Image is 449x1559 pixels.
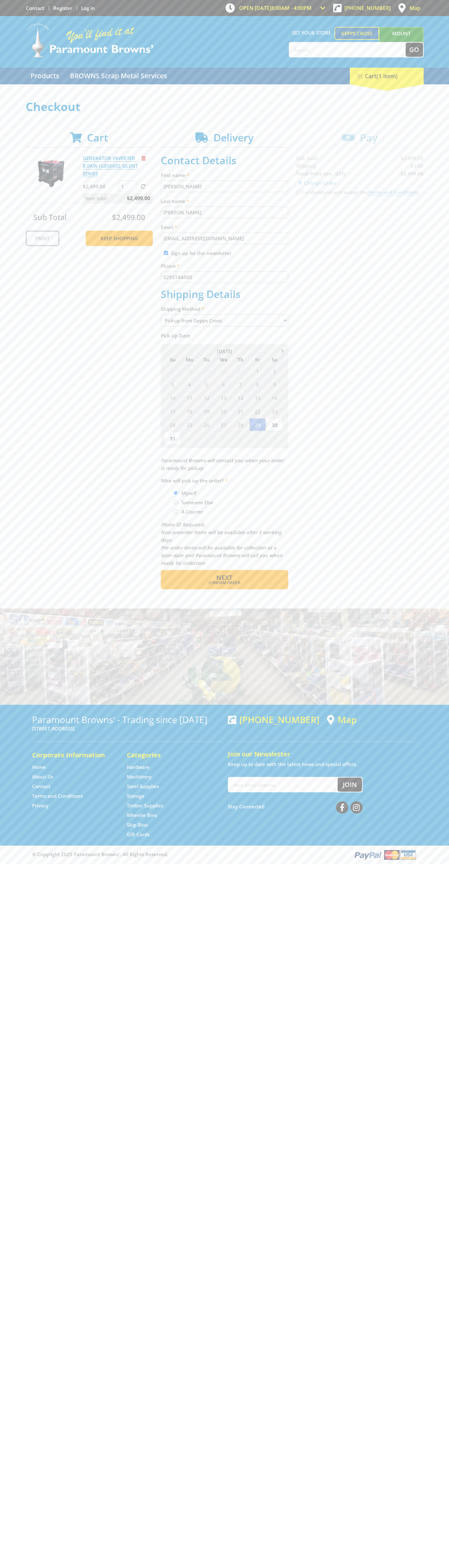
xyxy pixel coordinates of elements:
[249,355,266,364] span: Fr
[215,364,232,377] span: 30
[266,355,283,364] span: Sa
[232,364,249,377] span: 31
[127,751,209,760] h5: Categories
[164,391,181,404] span: 10
[161,521,282,566] em: Photo ID Required. Non-preorder items will be available after 5 working days Pre-order items will...
[266,364,283,377] span: 2
[232,391,249,404] span: 14
[161,223,288,231] label: Email
[26,5,44,11] a: Go to the Contact page
[161,477,288,484] label: Who will pick up the order?
[215,432,232,445] span: 3
[228,799,363,814] div: Stay Connected
[161,154,288,166] h2: Contact Details
[161,271,288,283] input: Please enter your telephone number.
[198,391,215,404] span: 12
[26,100,424,113] h1: Checkout
[232,418,249,431] span: 28
[266,432,283,445] span: 6
[213,131,254,144] span: Delivery
[350,68,424,84] div: Cart
[32,714,221,725] h3: Paramount Browns' - Trading since [DATE]
[161,314,288,327] select: Please select a shipping method.
[83,155,138,177] a: GENERATOR INVERTER 8.0KW IG8500SS SILENT SERIES
[127,822,148,828] a: Go to the Skip Bins page
[164,432,181,445] span: 31
[112,212,145,222] span: $2,499.00
[161,288,288,300] h2: Shipping Details
[379,27,424,51] a: Mount [PERSON_NAME]
[81,5,95,11] a: Log in
[164,364,181,377] span: 27
[164,418,181,431] span: 24
[164,405,181,418] span: 17
[181,405,198,418] span: 18
[127,802,163,809] a: Go to the Timber Supplies page
[215,378,232,391] span: 6
[127,193,150,203] span: $2,499.00
[239,4,312,12] span: OPEN [DATE]
[198,364,215,377] span: 29
[266,378,283,391] span: 9
[161,171,288,179] label: First name
[171,250,231,256] label: Sign up for the newsletter
[127,812,157,819] a: Go to the Wheelie Bins page
[198,355,215,364] span: Tu
[161,197,288,205] label: Last name
[249,405,266,418] span: 22
[32,751,114,760] h5: Corporate Information
[127,783,159,790] a: Go to the Steel Supplies page
[32,764,46,771] a: Go to the Home page
[266,391,283,404] span: 16
[181,364,198,377] span: 28
[53,5,72,11] a: Go to the registration page
[164,355,181,364] span: Su
[86,231,153,246] a: Keep Shopping
[215,355,232,364] span: We
[161,570,288,589] button: Next Confirm order
[174,500,178,504] input: Please select who will pick up the order.
[334,27,379,40] a: Gepps Cross
[232,405,249,418] span: 21
[161,181,288,192] input: Please enter your first name.
[175,581,274,585] span: Confirm order
[32,154,70,193] img: GENERATOR INVERTER 8.0KW IG8500SS SILENT SERIES
[161,305,288,313] label: Shipping Method
[327,714,357,725] a: View a map of Gepps Cross location
[174,491,178,495] input: Please select who will pick up the order.
[198,432,215,445] span: 2
[179,506,205,517] label: A Courier
[216,573,232,582] span: Next
[289,43,406,57] input: Search
[83,193,153,203] p: Item total:
[215,418,232,431] span: 27
[164,378,181,391] span: 3
[232,432,249,445] span: 4
[179,497,216,508] label: Someone Else
[161,233,288,244] input: Please enter your email address.
[198,418,215,431] span: 26
[26,849,424,861] div: ® Copyright 2025 Paramount Browns'. All Rights Reserved.
[83,183,117,190] p: $2,499.00
[229,778,338,792] input: Your email address
[127,764,150,771] a: Go to the Hardware page
[215,405,232,418] span: 20
[215,391,232,404] span: 13
[32,773,53,780] a: Go to the About Us page
[32,802,48,809] a: Go to the Privacy page
[32,793,83,799] a: Go to the Terms and Conditions page
[228,760,417,768] p: Keep up to date with the latest news and special offers.
[65,68,172,84] a: Go to the BROWNS Scrap Metal Services page
[266,418,283,431] span: 30
[181,378,198,391] span: 4
[33,212,66,222] span: Sub Total
[181,418,198,431] span: 25
[217,348,232,354] span: [DATE]
[181,391,198,404] span: 11
[32,783,50,790] a: Go to the Contact page
[232,355,249,364] span: Th
[181,355,198,364] span: Mo
[87,131,108,144] span: Cart
[228,750,417,759] h5: Join our Newsletter
[249,391,266,404] span: 15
